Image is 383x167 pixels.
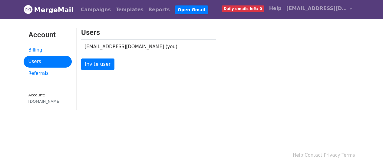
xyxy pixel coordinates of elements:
[78,4,113,16] a: Campaigns
[28,31,67,39] h3: Account
[28,99,67,104] div: [DOMAIN_NAME]
[286,5,347,12] span: [EMAIL_ADDRESS][DOMAIN_NAME]
[24,44,72,56] a: Billing
[113,4,146,16] a: Templates
[24,56,72,68] a: Users
[24,3,74,16] a: MergeMail
[28,93,67,104] small: Account:
[24,68,72,79] a: Referrals
[222,5,264,12] span: Daily emails left: 0
[305,152,322,158] a: Contact
[175,5,208,14] a: Open Gmail
[342,152,355,158] a: Terms
[284,2,355,17] a: [EMAIL_ADDRESS][DOMAIN_NAME]
[81,28,216,37] h3: Users
[267,2,284,15] a: Help
[293,152,303,158] a: Help
[24,5,33,14] img: MergeMail logo
[81,58,115,70] a: Invite user
[324,152,340,158] a: Privacy
[219,2,267,15] a: Daily emails left: 0
[81,39,207,54] td: [EMAIL_ADDRESS][DOMAIN_NAME] (you)
[146,4,172,16] a: Reports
